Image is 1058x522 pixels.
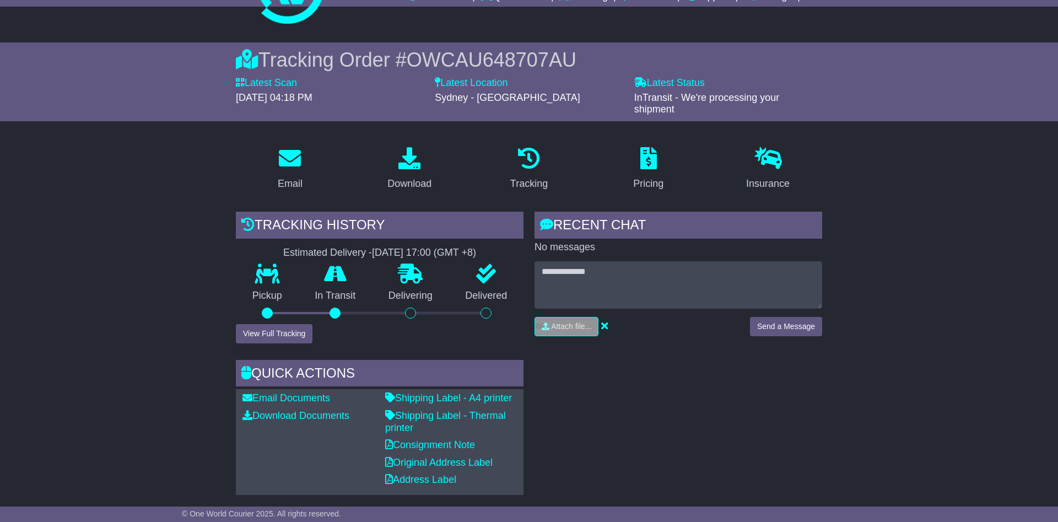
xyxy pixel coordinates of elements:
[746,176,790,191] div: Insurance
[503,143,555,195] a: Tracking
[385,410,506,433] a: Shipping Label - Thermal printer
[182,509,341,518] span: © One World Courier 2025. All rights reserved.
[435,92,580,103] span: Sydney - [GEOGRAPHIC_DATA]
[387,176,431,191] div: Download
[242,410,349,421] a: Download Documents
[633,176,663,191] div: Pricing
[236,360,523,390] div: Quick Actions
[236,212,523,241] div: Tracking history
[236,247,523,259] div: Estimated Delivery -
[372,290,449,302] p: Delivering
[385,392,512,403] a: Shipping Label - A4 printer
[236,77,297,89] label: Latest Scan
[236,290,299,302] p: Pickup
[236,48,822,72] div: Tracking Order #
[634,92,780,115] span: InTransit - We're processing your shipment
[739,143,797,195] a: Insurance
[750,317,822,336] button: Send a Message
[278,176,303,191] div: Email
[385,474,456,485] a: Address Label
[535,212,822,241] div: RECENT CHAT
[385,457,493,468] a: Original Address Label
[299,290,373,302] p: In Transit
[634,77,705,89] label: Latest Status
[271,143,310,195] a: Email
[435,77,508,89] label: Latest Location
[510,176,548,191] div: Tracking
[372,247,476,259] div: [DATE] 17:00 (GMT +8)
[535,241,822,254] p: No messages
[626,143,671,195] a: Pricing
[380,143,439,195] a: Download
[385,439,475,450] a: Consignment Note
[449,290,524,302] p: Delivered
[407,49,576,71] span: OWCAU648707AU
[236,92,312,103] span: [DATE] 04:18 PM
[242,392,330,403] a: Email Documents
[236,324,312,343] button: View Full Tracking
